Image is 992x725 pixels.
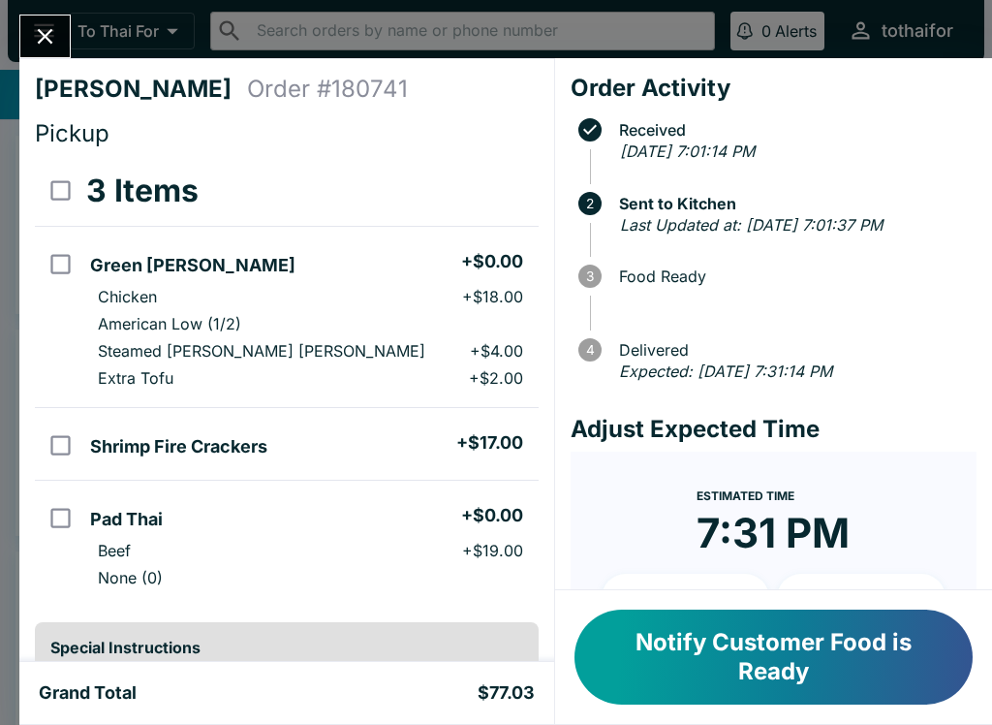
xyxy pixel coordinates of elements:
[571,74,976,103] h4: Order Activity
[98,287,157,306] p: Chicken
[35,75,247,104] h4: [PERSON_NAME]
[90,435,267,458] h5: Shrimp Fire Crackers
[620,215,883,235] em: Last Updated at: [DATE] 7:01:37 PM
[98,314,241,333] p: American Low (1/2)
[98,341,425,361] p: Steamed [PERSON_NAME] [PERSON_NAME]
[98,541,131,560] p: Beef
[469,368,523,388] p: + $2.00
[697,489,794,503] span: Estimated Time
[619,362,832,381] em: Expected: [DATE] 7:31:14 PM
[90,254,295,277] h5: Green [PERSON_NAME]
[461,250,523,273] h5: + $0.00
[470,341,523,361] p: + $4.00
[586,196,594,211] text: 2
[609,268,976,285] span: Food Ready
[86,172,199,210] h3: 3 Items
[697,508,850,558] time: 7:31 PM
[609,341,976,359] span: Delivered
[98,368,173,388] p: Extra Tofu
[478,681,535,705] h5: $77.03
[777,574,945,622] button: + 20
[609,121,976,139] span: Received
[462,287,523,306] p: + $18.00
[609,195,976,212] span: Sent to Kitchen
[20,16,70,57] button: Close
[90,508,163,531] h5: Pad Thai
[39,681,137,705] h5: Grand Total
[35,156,539,607] table: orders table
[456,431,523,455] h5: + $17.00
[247,75,408,104] h4: Order # 180741
[620,142,755,161] em: [DATE] 7:01:14 PM
[586,268,594,284] text: 3
[98,568,163,587] p: None (0)
[585,342,594,358] text: 4
[50,638,523,657] h6: Special Instructions
[461,504,523,527] h5: + $0.00
[462,541,523,560] p: + $19.00
[571,415,976,444] h4: Adjust Expected Time
[574,610,973,705] button: Notify Customer Food is Ready
[35,119,109,147] span: Pickup
[602,574,770,622] button: + 10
